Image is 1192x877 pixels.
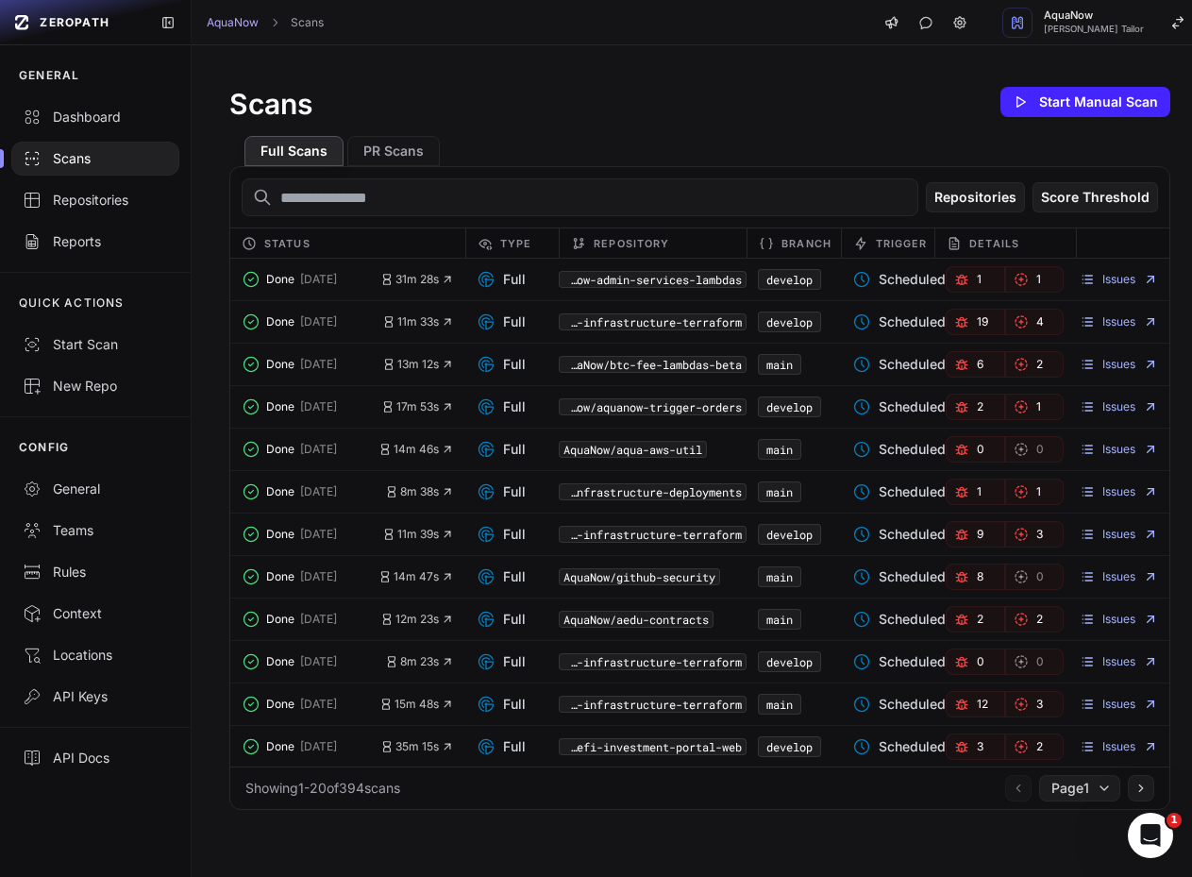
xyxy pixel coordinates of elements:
button: 12 [946,691,1005,717]
span: 3 [1036,697,1043,712]
button: 0 [1005,436,1065,463]
span: 2 [977,399,983,414]
span: Full [477,737,526,756]
span: Scheduled [852,652,946,671]
button: Done [DATE] [242,351,382,378]
button: 2 [1005,606,1065,632]
button: 9 [946,521,1005,548]
span: 0 [977,654,984,669]
span: Full [477,695,526,714]
a: Issues [1080,272,1158,287]
span: [DATE] [300,484,337,499]
a: 3 [1005,521,1065,548]
code: AquaNow/aquanow-admin-services-lambdas [559,271,747,288]
span: [DATE] [300,357,337,372]
a: 2 [946,606,1005,632]
button: Done [DATE] [242,266,380,293]
span: 1 [1167,813,1182,828]
span: Full [477,397,526,416]
a: 6 [946,351,1005,378]
span: 12 [977,697,988,712]
span: 1 [977,272,982,287]
span: 17m 53s [381,399,454,414]
a: main [766,484,793,499]
button: 8m 23s [385,654,454,669]
div: Teams [23,521,168,540]
button: 15m 48s [379,697,454,712]
span: 1 [977,484,982,499]
button: AquaNow/aws-infrastructure-terraform [559,696,747,713]
a: Issues [1080,739,1158,754]
button: AquaNow/aquanow-trigger-orders [559,398,747,415]
a: develop [766,314,813,329]
a: Issues [1080,527,1158,542]
button: 1 [946,479,1005,505]
code: AquaNow/aquanow-infrastructure-terraform [559,526,747,543]
button: 0 [1005,564,1065,590]
button: Done [DATE] [242,734,380,760]
button: Score Threshold [1033,182,1158,212]
button: Done [DATE] [242,309,382,335]
button: 3 [1005,691,1065,717]
a: 8 [946,564,1005,590]
button: 8m 38s [385,484,454,499]
span: 1 [1036,484,1041,499]
span: Scheduled [852,567,946,586]
div: Reports [23,232,168,251]
a: 0 [946,649,1005,675]
div: Start Scan [23,335,168,354]
span: Full [477,610,526,629]
span: 3 [1036,527,1043,542]
span: Page 1 [1051,779,1089,798]
a: 0 [946,436,1005,463]
a: ZEROPATH [8,8,145,38]
button: 35m 15s [380,739,454,754]
a: main [766,612,793,627]
span: 8 [977,569,983,584]
div: Context [23,604,168,623]
div: Rules [23,563,168,582]
div: Repositories [23,191,168,210]
a: 0 [1005,649,1065,675]
span: 3 [977,739,983,754]
a: 3 [946,734,1005,760]
a: develop [766,654,813,669]
span: Scheduled [852,482,946,501]
h1: Scans [229,87,312,121]
span: Scheduled [852,270,946,289]
nav: breadcrumb [207,15,324,30]
button: 2 [946,394,1005,420]
div: New Repo [23,377,168,396]
span: Trigger [876,232,928,255]
span: 0 [977,442,984,457]
a: Issues [1080,654,1158,669]
a: Issues [1080,399,1158,414]
span: Scheduled [852,525,946,544]
a: main [766,569,793,584]
a: main [766,442,793,457]
span: Full [477,270,526,289]
code: AquaNow/github-security [559,568,720,585]
a: AquaNow [207,15,259,30]
button: 11m 39s [382,527,454,542]
span: [DATE] [300,272,337,287]
span: Done [266,697,294,712]
span: Repository [594,232,669,255]
a: develop [766,399,813,414]
a: Issues [1080,697,1158,712]
a: 2 [1005,734,1065,760]
button: 11m 33s [382,314,454,329]
span: Done [266,612,294,627]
